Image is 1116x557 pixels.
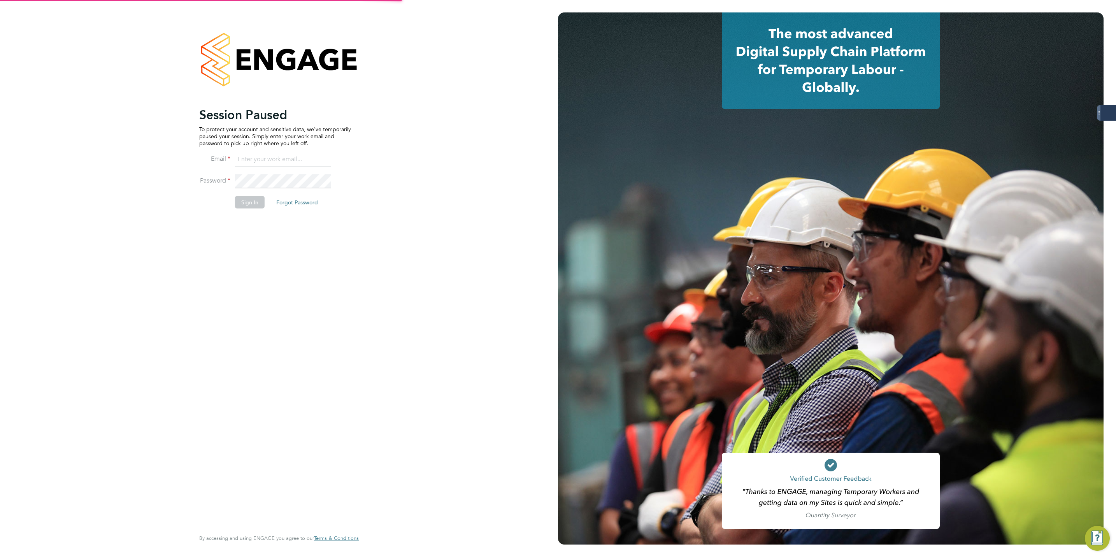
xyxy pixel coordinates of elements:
label: Email [199,155,230,163]
label: Password [199,176,230,184]
a: Terms & Conditions [314,535,359,541]
button: Engage Resource Center [1085,526,1110,551]
button: Sign In [235,196,265,208]
input: Enter your work email... [235,153,331,167]
h2: Session Paused [199,107,351,122]
button: Forgot Password [270,196,324,208]
span: By accessing and using ENGAGE you agree to our [199,535,359,541]
p: To protect your account and sensitive data, we've temporarily paused your session. Simply enter y... [199,125,351,147]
